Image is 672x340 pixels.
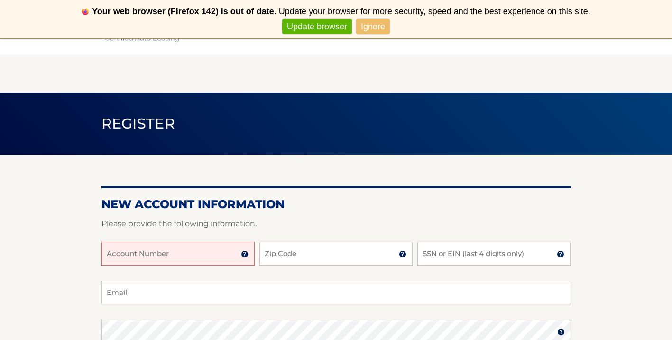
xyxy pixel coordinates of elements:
[259,242,413,266] input: Zip Code
[101,242,255,266] input: Account Number
[356,19,390,35] a: Ignore
[282,19,352,35] a: Update browser
[101,217,571,230] p: Please provide the following information.
[92,7,276,16] b: Your web browser (Firefox 142) is out of date.
[101,281,571,304] input: Email
[417,242,571,266] input: SSN or EIN (last 4 digits only)
[241,250,249,258] img: tooltip.svg
[101,197,571,211] h2: New Account Information
[399,250,406,258] img: tooltip.svg
[557,328,565,336] img: tooltip.svg
[557,250,564,258] img: tooltip.svg
[279,7,590,16] span: Update your browser for more security, speed and the best experience on this site.
[101,115,175,132] span: Register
